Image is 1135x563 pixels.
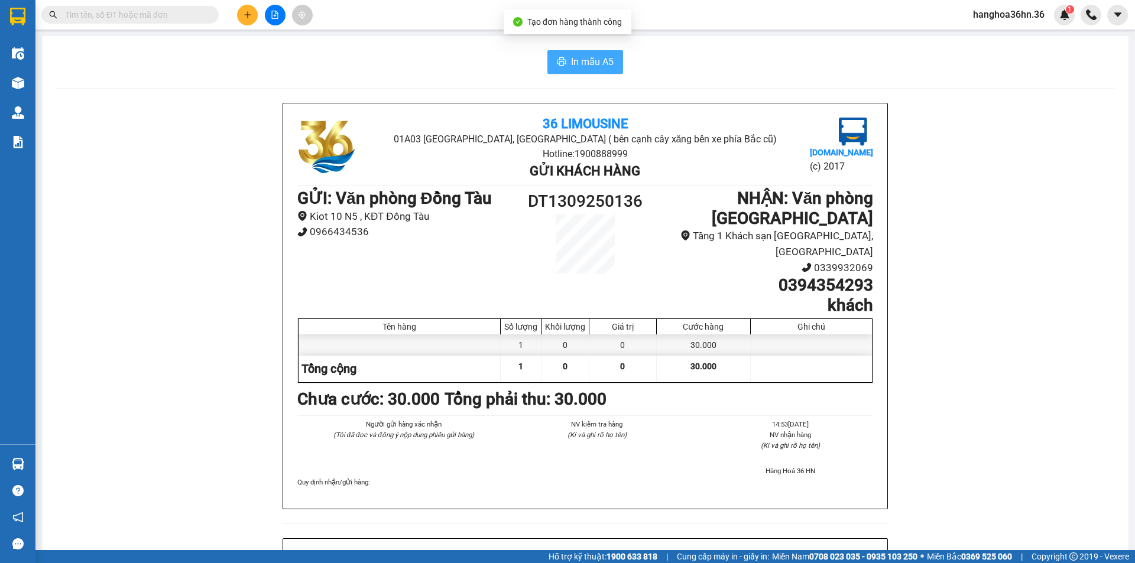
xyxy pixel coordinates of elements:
b: Tổng phải thu: 30.000 [445,389,607,409]
b: 36 Limousine [543,116,628,131]
span: environment [680,230,690,240]
i: (Tôi đã đọc và đồng ý nộp dung phiếu gửi hàng) [333,431,474,439]
div: Khối lượng [545,322,586,331]
span: Hỗ trợ kỹ thuật: [549,550,657,563]
li: (c) 2017 [810,159,873,174]
li: 14:53[DATE] [708,419,873,429]
span: | [666,550,668,563]
i: (Kí và ghi rõ họ tên) [761,441,820,450]
span: plus [244,11,252,19]
div: Cước hàng [660,322,747,331]
div: 1 [501,334,542,356]
strong: 0708 023 035 - 0935 103 250 [809,552,917,561]
strong: 1900 633 818 [607,552,657,561]
div: Số lượng [504,322,539,331]
span: file-add [271,11,279,19]
span: question-circle [12,485,24,496]
button: caret-down [1107,5,1128,25]
li: Người gửi hàng xác nhận [321,419,486,429]
li: Tầng 1 Khách sạn [GEOGRAPHIC_DATA], [GEOGRAPHIC_DATA] [657,228,873,259]
li: Kiot 10 N5 , KĐT Đồng Tàu [297,209,513,224]
span: 1 [1068,5,1072,14]
div: Tên hàng [301,322,497,331]
b: [DOMAIN_NAME] [810,148,873,157]
b: NHẬN : Văn phòng [GEOGRAPHIC_DATA] [712,188,873,228]
span: aim [298,11,306,19]
h1: khách [657,295,873,315]
span: 30.000 [690,362,716,371]
img: warehouse-icon [12,47,24,60]
img: warehouse-icon [12,458,24,470]
li: 01A03 [GEOGRAPHIC_DATA], [GEOGRAPHIC_DATA] ( bên cạnh cây xăng bến xe phía Bắc cũ) [393,132,777,147]
span: environment [297,211,307,221]
img: logo.jpg [15,15,74,74]
div: 0 [589,334,657,356]
h1: DT1309250136 [513,188,657,214]
div: 30.000 [657,334,751,356]
span: phone [802,262,812,272]
span: Miền Bắc [927,550,1012,563]
img: phone-icon [1086,9,1097,20]
div: 0 [542,334,589,356]
button: printerIn mẫu A5 [547,50,623,74]
span: message [12,538,24,549]
span: check-circle [513,17,523,27]
img: logo.jpg [839,118,867,146]
span: hanghoa36hn.36 [964,7,1054,22]
li: 0339932069 [657,260,873,276]
span: search [49,11,57,19]
img: logo.jpg [297,118,356,177]
li: Hàng Hoá 36 HN [708,466,873,476]
li: NV kiểm tra hàng [514,419,679,429]
span: copyright [1069,552,1078,561]
li: Hotline: 1900888999 [66,73,268,88]
h1: 0394354293 [657,275,873,295]
span: 0 [620,362,625,371]
b: GỬI : Văn phòng Đồng Tàu [297,188,492,208]
button: aim [292,5,313,25]
img: logo-vxr [10,8,25,25]
div: Ghi chú [754,322,869,331]
button: plus [237,5,258,25]
span: printer [557,57,566,68]
li: Hotline: 1900888999 [393,147,777,161]
button: file-add [265,5,286,25]
span: ⚪️ [920,554,924,559]
div: Giá trị [592,322,653,331]
sup: 1 [1066,5,1074,14]
strong: 0369 525 060 [961,552,1012,561]
span: notification [12,512,24,523]
li: 0966434536 [297,224,513,240]
span: In mẫu A5 [571,54,614,69]
img: warehouse-icon [12,106,24,119]
img: solution-icon [12,136,24,148]
span: phone [297,227,307,237]
input: Tìm tên, số ĐT hoặc mã đơn [65,8,205,21]
span: | [1021,550,1023,563]
span: 0 [563,362,567,371]
span: Tạo đơn hàng thành công [527,17,622,27]
span: Miền Nam [772,550,917,563]
li: 01A03 [GEOGRAPHIC_DATA], [GEOGRAPHIC_DATA] ( bên cạnh cây xăng bến xe phía Bắc cũ) [66,29,268,73]
img: warehouse-icon [12,77,24,89]
div: Quy định nhận/gửi hàng : [297,477,873,487]
li: NV nhận hàng [708,429,873,440]
span: caret-down [1113,9,1123,20]
span: 1 [518,362,523,371]
b: Gửi khách hàng [530,164,640,178]
img: icon-new-feature [1059,9,1070,20]
span: Cung cấp máy in - giấy in: [677,550,769,563]
b: 36 Limousine [124,14,209,28]
b: Chưa cước : 30.000 [297,389,440,409]
span: Tổng cộng [301,362,356,376]
i: (Kí và ghi rõ họ tên) [567,431,627,439]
